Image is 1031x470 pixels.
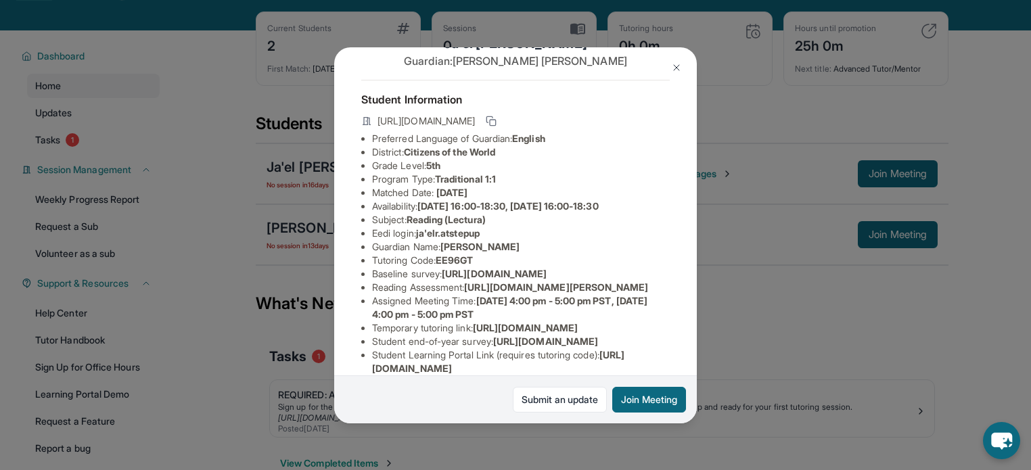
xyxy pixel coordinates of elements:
[671,62,682,73] img: Close Icon
[435,173,496,185] span: Traditional 1:1
[372,172,670,186] li: Program Type:
[440,241,520,252] span: [PERSON_NAME]
[372,348,670,375] li: Student Learning Portal Link (requires tutoring code) :
[612,387,686,413] button: Join Meeting
[426,160,440,171] span: 5th
[436,254,473,266] span: EE96GT
[513,387,607,413] a: Submit an update
[372,321,670,335] li: Temporary tutoring link :
[436,187,467,198] span: [DATE]
[372,227,670,240] li: Eedi login :
[372,240,670,254] li: Guardian Name :
[361,53,670,69] p: Guardian: [PERSON_NAME] [PERSON_NAME]
[473,322,578,333] span: [URL][DOMAIN_NAME]
[416,227,480,239] span: ja'elr.atstepup
[512,133,545,144] span: English
[372,281,670,294] li: Reading Assessment :
[983,422,1020,459] button: chat-button
[372,199,670,213] li: Availability:
[372,254,670,267] li: Tutoring Code :
[372,159,670,172] li: Grade Level:
[372,294,670,321] li: Assigned Meeting Time :
[464,281,648,293] span: [URL][DOMAIN_NAME][PERSON_NAME]
[361,91,670,108] h4: Student Information
[483,113,499,129] button: Copy link
[404,146,495,158] span: Citizens of the World
[372,132,670,145] li: Preferred Language of Guardian:
[372,335,670,348] li: Student end-of-year survey :
[372,145,670,159] li: District:
[417,200,599,212] span: [DATE] 16:00-18:30, [DATE] 16:00-18:30
[442,268,547,279] span: [URL][DOMAIN_NAME]
[372,267,670,281] li: Baseline survey :
[372,186,670,199] li: Matched Date:
[407,214,486,225] span: Reading (Lectura)
[377,114,475,128] span: [URL][DOMAIN_NAME]
[493,335,598,347] span: [URL][DOMAIN_NAME]
[372,295,647,320] span: [DATE] 4:00 pm - 5:00 pm PST, [DATE] 4:00 pm - 5:00 pm PST
[372,213,670,227] li: Subject :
